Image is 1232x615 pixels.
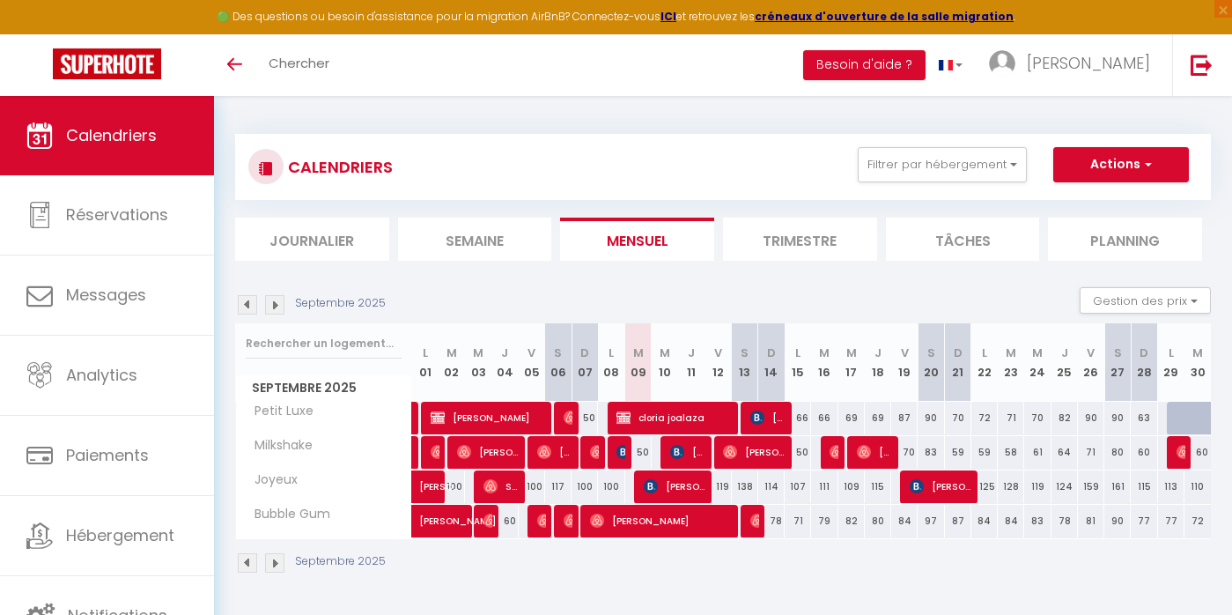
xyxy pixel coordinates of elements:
[625,436,652,469] div: 50
[1087,345,1095,361] abbr: V
[678,323,705,402] th: 11
[483,470,519,503] span: Soufiane El Bagdouri
[910,470,971,503] span: [PERSON_NAME]
[811,505,837,537] div: 79
[412,505,439,538] a: [PERSON_NAME]
[572,323,598,402] th: 07
[284,147,393,187] h3: CALENDRIERS
[838,471,865,503] div: 109
[803,50,926,80] button: Besoin d'aide ?
[1104,436,1131,469] div: 80
[1024,505,1051,537] div: 83
[785,402,811,434] div: 66
[269,54,329,72] span: Chercher
[865,323,891,402] th: 18
[457,435,519,469] span: [PERSON_NAME]
[412,323,439,402] th: 01
[239,402,318,421] span: Petit Luxe
[891,323,918,402] th: 19
[971,436,998,469] div: 59
[755,9,1014,24] strong: créneaux d'ouverture de la salle migration
[431,401,545,434] span: [PERSON_NAME]
[1051,505,1078,537] div: 78
[767,345,776,361] abbr: D
[439,323,465,402] th: 02
[723,435,785,469] span: [PERSON_NAME]
[891,436,918,469] div: 70
[660,9,676,24] a: ICI
[564,504,572,537] span: [PERSON_NAME]
[874,345,882,361] abbr: J
[580,345,589,361] abbr: D
[1024,471,1051,503] div: 119
[1131,436,1157,469] div: 60
[971,505,998,537] div: 84
[660,345,670,361] abbr: M
[785,323,811,402] th: 15
[945,402,971,434] div: 70
[688,345,695,361] abbr: J
[572,402,598,434] div: 50
[1191,54,1213,76] img: logout
[1131,402,1157,434] div: 63
[758,323,785,402] th: 14
[1051,436,1078,469] div: 64
[527,345,535,361] abbr: V
[1078,323,1104,402] th: 26
[644,470,705,503] span: [PERSON_NAME]
[1104,402,1131,434] div: 90
[633,345,644,361] abbr: M
[1061,345,1068,361] abbr: J
[785,436,811,469] div: 50
[1078,436,1104,469] div: 71
[971,471,998,503] div: 125
[235,218,389,261] li: Journalier
[1024,402,1051,434] div: 70
[295,553,386,570] p: Septembre 2025
[423,345,428,361] abbr: L
[652,323,678,402] th: 10
[419,461,460,494] span: [PERSON_NAME]
[616,435,625,469] span: [PERSON_NAME]
[865,402,891,434] div: 69
[785,505,811,537] div: 71
[1192,345,1203,361] abbr: M
[998,471,1024,503] div: 128
[1184,323,1211,402] th: 30
[1158,505,1184,537] div: 77
[1184,436,1211,469] div: 60
[732,471,758,503] div: 138
[572,471,598,503] div: 100
[954,345,963,361] abbr: D
[945,323,971,402] th: 21
[945,436,971,469] div: 59
[236,375,411,401] span: Septembre 2025
[465,323,491,402] th: 03
[446,345,457,361] abbr: M
[1024,436,1051,469] div: 61
[758,505,785,537] div: 78
[239,436,317,456] span: Milkshake
[838,505,865,537] div: 82
[705,323,731,402] th: 12
[998,323,1024,402] th: 23
[1114,345,1122,361] abbr: S
[616,401,731,434] span: cloria joalaza
[1104,471,1131,503] div: 161
[554,345,562,361] abbr: S
[545,471,572,503] div: 117
[239,471,305,490] span: Joyeux
[811,402,837,434] div: 66
[625,323,652,402] th: 09
[830,435,838,469] span: [PERSON_NAME]
[1104,505,1131,537] div: 90
[750,504,759,537] span: [PERSON_NAME]
[419,495,500,529] span: [PERSON_NAME]
[537,504,546,537] span: [PERSON_NAME]
[1006,345,1016,361] abbr: M
[1027,52,1150,74] span: [PERSON_NAME]
[705,471,731,503] div: 119
[398,218,552,261] li: Semaine
[1053,147,1189,182] button: Actions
